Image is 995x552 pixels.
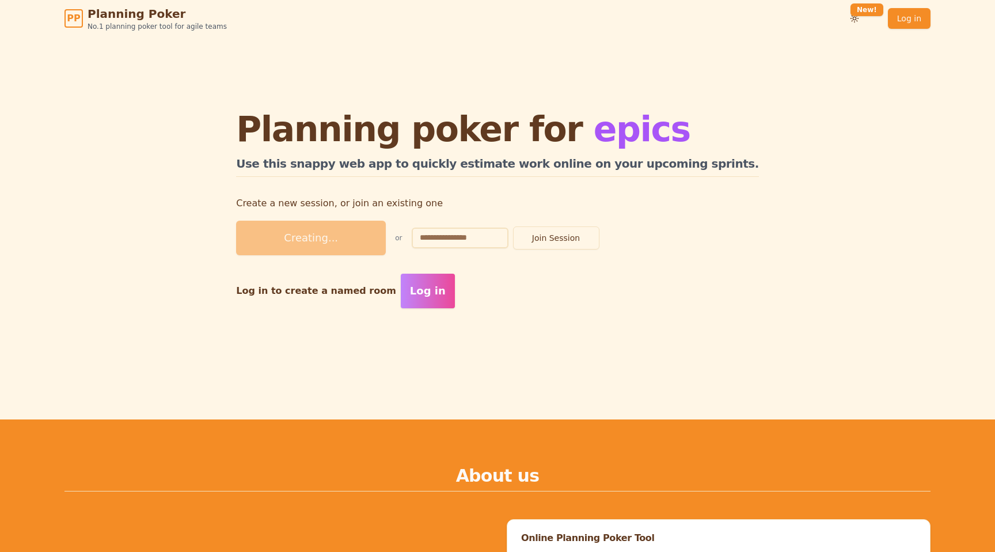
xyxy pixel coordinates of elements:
[844,8,865,29] button: New!
[88,22,227,31] span: No.1 planning poker tool for agile teams
[64,6,227,31] a: PPPlanning PokerNo.1 planning poker tool for agile teams
[67,12,80,25] span: PP
[395,233,402,243] span: or
[410,283,446,299] span: Log in
[594,109,690,149] span: epics
[88,6,227,22] span: Planning Poker
[401,274,455,308] button: Log in
[236,195,759,211] p: Create a new session, or join an existing one
[236,283,396,299] p: Log in to create a named room
[236,112,759,146] h1: Planning poker for
[513,226,599,249] button: Join Session
[236,156,759,177] h2: Use this snappy web app to quickly estimate work online on your upcoming sprints.
[888,8,931,29] a: Log in
[64,466,931,491] h2: About us
[521,534,916,543] div: Online Planning Poker Tool
[850,3,883,16] div: New!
